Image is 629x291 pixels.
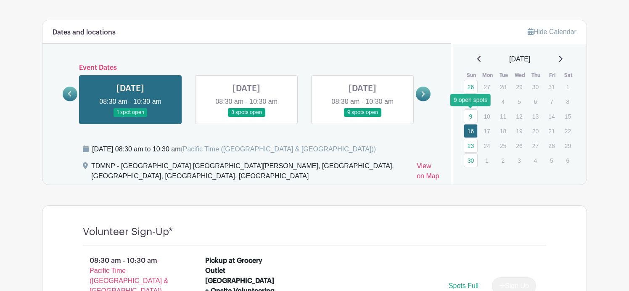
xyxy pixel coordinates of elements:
p: 27 [529,139,542,152]
p: 28 [496,80,510,93]
p: 28 [544,139,558,152]
p: 5 [512,95,526,108]
p: 26 [512,139,526,152]
span: [DATE] [509,54,530,64]
p: 20 [529,124,542,138]
p: 17 [480,124,494,138]
a: 26 [464,80,478,94]
p: 1 [480,154,494,167]
p: 2 [496,154,510,167]
p: 12 [512,110,526,123]
p: 5 [544,154,558,167]
h6: Dates and locations [53,29,116,37]
div: [DATE] 08:30 am to 10:30 am [92,144,376,154]
h6: Event Dates [77,64,416,72]
p: 21 [544,124,558,138]
th: Mon [479,71,496,79]
a: 30 [464,153,478,167]
p: 19 [512,124,526,138]
p: 22 [561,124,575,138]
p: 6 [561,154,575,167]
p: 4 [496,95,510,108]
p: 15 [561,110,575,123]
p: 6 [529,95,542,108]
div: 9 open spots [450,94,491,106]
p: 31 [544,80,558,93]
div: TDMNP - [GEOGRAPHIC_DATA] [GEOGRAPHIC_DATA][PERSON_NAME], [GEOGRAPHIC_DATA], [GEOGRAPHIC_DATA], [... [91,161,410,185]
p: 24 [480,139,494,152]
a: 23 [464,139,478,153]
p: 27 [480,80,494,93]
p: 25 [496,139,510,152]
p: 4 [529,154,542,167]
th: Fri [544,71,560,79]
p: 29 [512,80,526,93]
span: (Pacific Time ([GEOGRAPHIC_DATA] & [GEOGRAPHIC_DATA])) [180,145,376,153]
p: 18 [496,124,510,138]
a: 9 [464,109,478,123]
p: 14 [544,110,558,123]
a: Hide Calendar [528,28,576,35]
p: 13 [529,110,542,123]
p: 29 [561,139,575,152]
p: 8 [561,95,575,108]
th: Tue [496,71,512,79]
a: 16 [464,124,478,138]
p: 7 [544,95,558,108]
p: 1 [561,80,575,93]
th: Sun [463,71,480,79]
th: Wed [512,71,528,79]
p: 11 [496,110,510,123]
span: Spots Full [449,282,478,289]
th: Thu [528,71,544,79]
p: 10 [480,110,494,123]
p: 3 [512,154,526,167]
h4: Volunteer Sign-Up* [83,226,173,238]
a: View on Map [417,161,440,185]
th: Sat [560,71,577,79]
p: 30 [529,80,542,93]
